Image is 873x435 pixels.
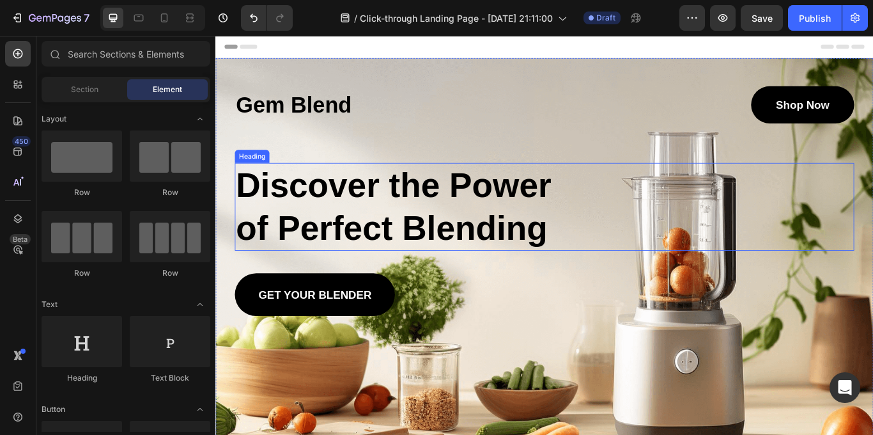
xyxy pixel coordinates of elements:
span: Layout [42,113,66,125]
span: Toggle open [190,294,210,315]
iframe: Design area [215,36,873,435]
div: Publish [799,12,831,25]
a: GET YOUR BLENDER [22,277,209,327]
span: Section [71,84,98,95]
input: Search Sections & Elements [42,41,210,67]
div: Heading [42,372,122,384]
span: Draft [596,12,615,24]
p: Shop Now [653,71,716,90]
span: Toggle open [190,399,210,420]
div: Row [42,267,122,279]
span: Text [42,299,58,310]
div: Row [130,267,210,279]
span: Button [42,404,65,415]
div: Heading [25,135,60,146]
div: Open Intercom Messenger [830,372,860,403]
button: Publish [788,5,842,31]
div: Row [42,187,122,198]
button: 7 [5,5,95,31]
div: Beta [10,234,31,244]
a: Shop Now [624,59,745,102]
div: 450 [12,136,31,146]
span: / [354,12,357,25]
div: Row [130,187,210,198]
span: Element [153,84,182,95]
span: Save [752,13,773,24]
p: GET YOUR BLENDER [50,292,182,312]
div: Undo/Redo [241,5,293,31]
button: Save [741,5,783,31]
div: Text Block [130,372,210,384]
span: Toggle open [190,109,210,129]
span: Click-through Landing Page - [DATE] 21:11:00 [360,12,553,25]
p: 7 [84,10,89,26]
h2: Discover the Power of Perfect Blending [22,148,417,251]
